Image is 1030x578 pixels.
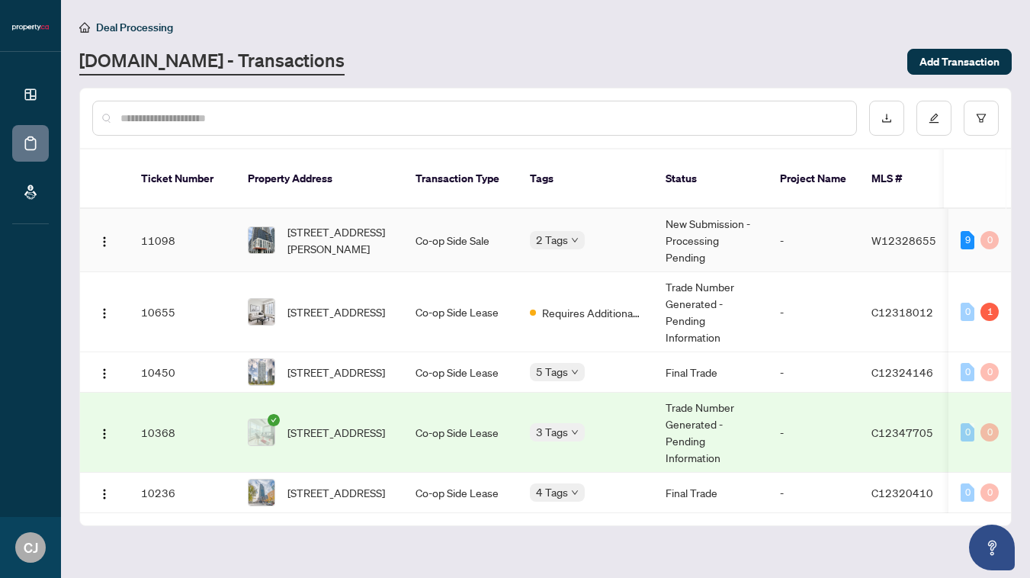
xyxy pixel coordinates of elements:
[980,483,999,502] div: 0
[653,352,768,393] td: Final Trade
[129,272,236,352] td: 10655
[961,303,974,321] div: 0
[287,223,391,257] span: [STREET_ADDRESS][PERSON_NAME]
[79,22,90,33] span: home
[129,209,236,272] td: 11098
[287,484,385,501] span: [STREET_ADDRESS]
[571,368,579,376] span: down
[961,363,974,381] div: 0
[916,101,951,136] button: edit
[98,307,111,320] img: Logo
[871,233,936,247] span: W12328655
[518,149,653,209] th: Tags
[403,473,518,513] td: Co-op Side Lease
[403,393,518,473] td: Co-op Side Lease
[871,425,933,439] span: C12347705
[98,428,111,440] img: Logo
[12,23,49,32] img: logo
[653,149,768,209] th: Status
[268,414,280,426] span: check-circle
[980,231,999,249] div: 0
[236,149,403,209] th: Property Address
[249,299,274,325] img: thumbnail-img
[92,360,117,384] button: Logo
[92,228,117,252] button: Logo
[403,149,518,209] th: Transaction Type
[92,300,117,324] button: Logo
[542,304,641,321] span: Requires Additional Docs
[976,113,987,124] span: filter
[961,483,974,502] div: 0
[249,227,274,253] img: thumbnail-img
[129,393,236,473] td: 10368
[871,305,933,319] span: C12318012
[129,352,236,393] td: 10450
[79,48,345,75] a: [DOMAIN_NAME] - Transactions
[98,368,111,380] img: Logo
[653,209,768,272] td: New Submission - Processing Pending
[768,209,859,272] td: -
[92,480,117,505] button: Logo
[571,489,579,496] span: down
[571,429,579,436] span: down
[24,537,38,558] span: CJ
[907,49,1012,75] button: Add Transaction
[653,393,768,473] td: Trade Number Generated - Pending Information
[403,209,518,272] td: Co-op Side Sale
[961,231,974,249] div: 9
[961,423,974,442] div: 0
[929,113,939,124] span: edit
[287,424,385,441] span: [STREET_ADDRESS]
[768,149,859,209] th: Project Name
[768,272,859,352] td: -
[129,149,236,209] th: Ticket Number
[403,272,518,352] td: Co-op Side Lease
[964,101,999,136] button: filter
[96,21,173,34] span: Deal Processing
[980,363,999,381] div: 0
[536,483,568,501] span: 4 Tags
[536,423,568,441] span: 3 Tags
[403,352,518,393] td: Co-op Side Lease
[768,352,859,393] td: -
[653,473,768,513] td: Final Trade
[768,473,859,513] td: -
[98,236,111,248] img: Logo
[129,473,236,513] td: 10236
[536,363,568,381] span: 5 Tags
[919,50,1000,74] span: Add Transaction
[859,149,951,209] th: MLS #
[249,480,274,506] img: thumbnail-img
[871,365,933,379] span: C12324146
[287,303,385,320] span: [STREET_ADDRESS]
[980,423,999,442] div: 0
[536,231,568,249] span: 2 Tags
[881,113,892,124] span: download
[871,486,933,499] span: C12320410
[653,272,768,352] td: Trade Number Generated - Pending Information
[249,359,274,385] img: thumbnail-img
[768,393,859,473] td: -
[98,488,111,500] img: Logo
[869,101,904,136] button: download
[571,236,579,244] span: down
[249,419,274,445] img: thumbnail-img
[92,420,117,445] button: Logo
[969,525,1015,570] button: Open asap
[287,364,385,381] span: [STREET_ADDRESS]
[980,303,999,321] div: 1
